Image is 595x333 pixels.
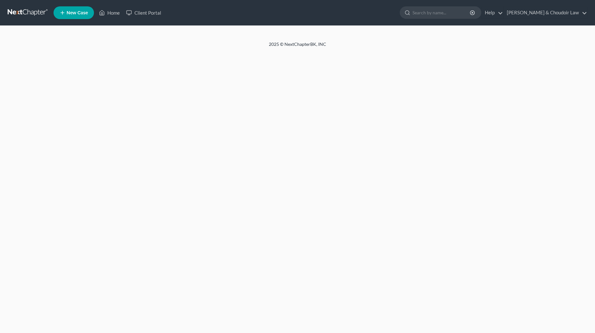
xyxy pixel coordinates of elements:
a: Help [482,7,503,18]
input: Search by name... [412,7,471,18]
div: 2025 © NextChapterBK, INC [116,41,479,53]
a: Home [96,7,123,18]
span: New Case [67,11,88,15]
a: [PERSON_NAME] & Choudoir Law [504,7,587,18]
a: Client Portal [123,7,164,18]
